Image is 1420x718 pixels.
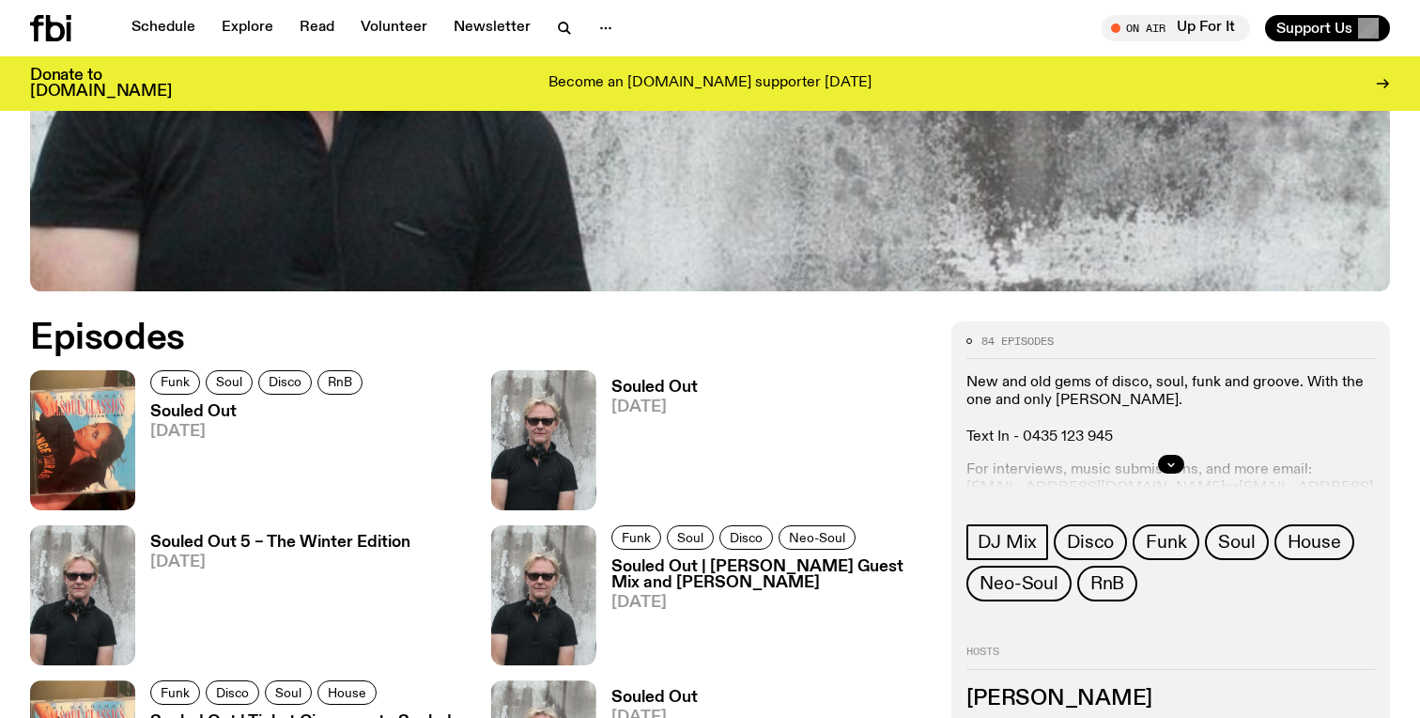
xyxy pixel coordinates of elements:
[150,404,368,420] h3: Souled Out
[150,370,200,395] a: Funk
[719,525,773,550] a: Disco
[966,647,1375,669] h2: Hosts
[161,686,190,700] span: Funk
[265,680,312,705] a: Soul
[30,525,135,665] img: Stephen looks directly at the camera, wearing a black tee, black sunglasses and headphones around...
[269,375,301,389] span: Disco
[667,525,714,550] a: Soul
[611,690,698,706] h3: Souled Out
[120,15,207,41] a: Schedule
[349,15,439,41] a: Volunteer
[150,680,200,705] a: Funk
[981,336,1054,347] span: 84 episodes
[1205,524,1268,560] a: Soul
[978,532,1037,553] span: DJ Mix
[1133,524,1199,560] a: Funk
[548,75,872,92] p: Become an [DOMAIN_NAME] supporter [DATE]
[1102,15,1250,41] button: On AirUp For It
[491,525,596,665] img: Stephen looks directly at the camera, wearing a black tee, black sunglasses and headphones around...
[1274,524,1354,560] a: House
[216,375,242,389] span: Soul
[966,524,1048,560] a: DJ Mix
[1276,20,1352,37] span: Support Us
[611,380,698,396] h3: Souled Out
[677,530,703,544] span: Soul
[317,680,377,705] a: House
[1288,532,1341,553] span: House
[30,321,929,355] h2: Episodes
[966,566,1071,601] a: Neo-Soul
[1054,524,1127,560] a: Disco
[611,525,661,550] a: Funk
[596,380,698,510] a: Souled Out[DATE]
[730,530,763,544] span: Disco
[1146,532,1186,553] span: Funk
[328,686,366,700] span: House
[1077,566,1137,601] a: RnB
[1067,532,1114,553] span: Disco
[966,689,1375,710] h3: [PERSON_NAME]
[611,399,698,415] span: [DATE]
[150,554,410,570] span: [DATE]
[135,404,368,510] a: Souled Out[DATE]
[317,370,363,395] a: RnB
[1265,15,1390,41] button: Support Us
[206,370,253,395] a: Soul
[442,15,542,41] a: Newsletter
[611,595,930,611] span: [DATE]
[1090,573,1124,594] span: RnB
[150,424,368,440] span: [DATE]
[611,559,930,591] h3: Souled Out | [PERSON_NAME] Guest Mix and [PERSON_NAME]
[275,686,301,700] span: Soul
[1218,532,1255,553] span: Soul
[210,15,285,41] a: Explore
[216,686,249,700] span: Disco
[161,375,190,389] span: Funk
[622,530,651,544] span: Funk
[779,525,856,550] a: Neo-Soul
[789,530,845,544] span: Neo-Soul
[30,68,172,100] h3: Donate to [DOMAIN_NAME]
[206,680,259,705] a: Disco
[980,573,1057,594] span: Neo-Soul
[596,559,930,665] a: Souled Out | [PERSON_NAME] Guest Mix and [PERSON_NAME][DATE]
[135,535,410,665] a: Souled Out 5 – The Winter Edition[DATE]
[491,370,596,510] img: Stephen looks directly at the camera, wearing a black tee, black sunglasses and headphones around...
[1122,21,1241,35] span: Tune in live
[966,374,1375,446] p: New and old gems of disco, soul, funk and groove. With the one and only [PERSON_NAME]. Text In - ...
[258,370,312,395] a: Disco
[328,375,352,389] span: RnB
[288,15,346,41] a: Read
[150,535,410,551] h3: Souled Out 5 – The Winter Edition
